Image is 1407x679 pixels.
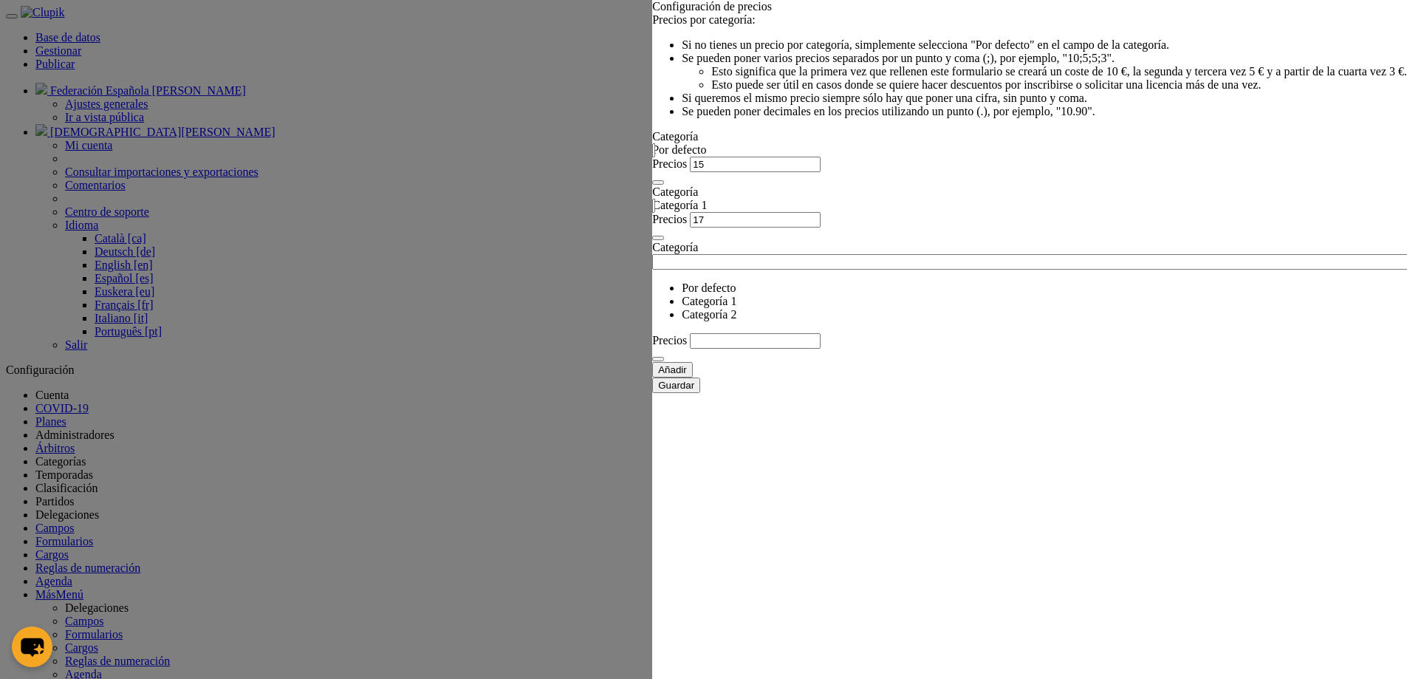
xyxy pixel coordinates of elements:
[652,185,698,198] label: Categoría
[652,362,693,378] button: Añadir
[682,105,1407,118] li: Se pueden poner decimales en los precios utilizando un punto (.), por ejemplo, "10.90".
[690,333,821,349] input: Precios
[682,308,736,321] span: Categoría 2
[711,78,1407,92] li: Esto puede ser útil en casos donde se quiere hacer descuentos por inscribirse o solicitar una lic...
[690,157,821,172] input: Precios
[711,65,1407,78] li: Esto significa que la primera vez que rellenen este formulario se creará un coste de 10 €, la seg...
[652,157,821,170] label: Precios
[12,627,52,667] button: chat-button
[652,241,698,253] label: Categoría
[682,92,1407,105] li: Si queremos el mismo precio siempre sólo hay que poner una cifra, sin punto y coma.
[652,130,698,143] label: Categoría
[652,334,821,347] label: Precios
[682,52,1407,92] li: Se pueden poner varios precios separados por un punto y coma (;), por ejemplo, "10;5;5;3".
[682,295,736,307] span: Categoría 1
[652,143,706,156] span: Por defecto
[652,199,707,211] span: Categoría 1
[652,213,821,225] label: Precios
[652,378,700,393] button: Guardar
[690,212,821,228] input: Precios
[652,13,1407,27] div: Precios por categoría:
[682,282,736,294] span: Por defecto
[682,38,1407,52] li: Si no tienes un precio por categoría, simplemente selecciona "Por defecto" en el campo de la cate...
